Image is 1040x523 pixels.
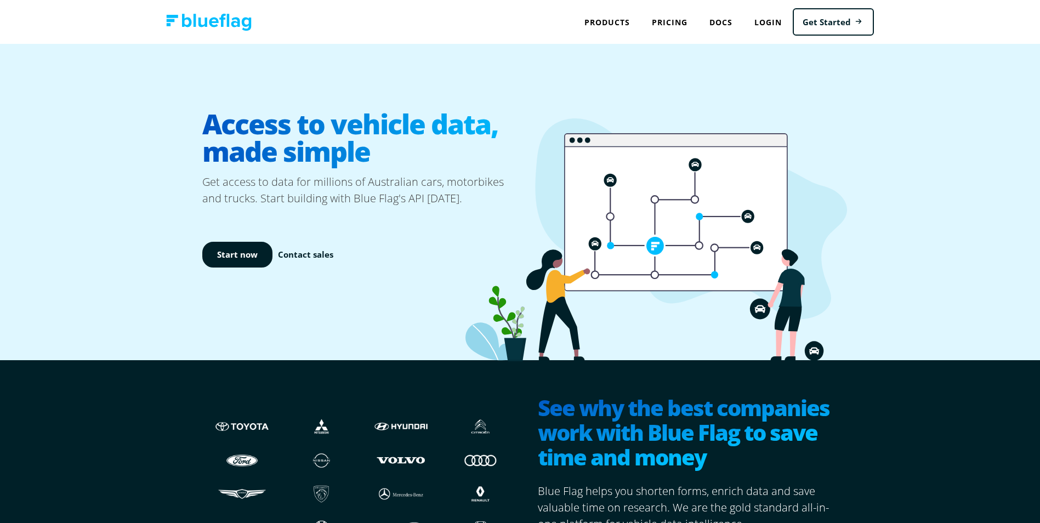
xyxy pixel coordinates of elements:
[293,416,350,437] img: Mistubishi logo
[372,416,430,437] img: Hyundai logo
[278,248,333,261] a: Contact sales
[793,8,874,36] a: Get Started
[293,484,350,504] img: Peugeot logo
[372,450,430,470] img: Volvo logo
[213,484,271,504] img: Genesis logo
[202,242,272,268] a: Start now
[573,11,641,33] div: Products
[743,11,793,33] a: Login to Blue Flag application
[698,11,743,33] a: Docs
[213,450,271,470] img: Ford logo
[213,416,271,437] img: Toyota logo
[538,395,838,472] h2: See why the best companies work with Blue Flag to save time and money
[452,450,509,470] img: Audi logo
[452,416,509,437] img: Citroen logo
[202,101,520,174] h1: Access to vehicle data, made simple
[166,14,252,31] img: Blue Flag logo
[641,11,698,33] a: Pricing
[293,450,350,470] img: Nissan logo
[372,484,430,504] img: Mercedes logo
[202,174,520,207] p: Get access to data for millions of Australian cars, motorbikes and trucks. Start building with Bl...
[452,484,509,504] img: Renault logo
